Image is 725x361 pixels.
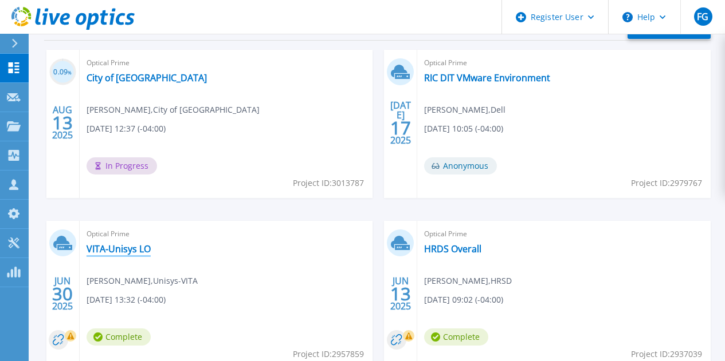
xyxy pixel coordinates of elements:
span: FG [697,12,708,21]
span: 17 [390,123,411,133]
span: Project ID: 2957859 [293,348,364,360]
div: AUG 2025 [52,102,73,144]
span: Complete [424,328,488,346]
div: JUN 2025 [390,273,412,315]
span: Optical Prime [424,57,704,69]
span: [DATE] 12:37 (-04:00) [87,122,166,135]
span: Project ID: 2979767 [631,177,702,189]
span: In Progress [87,157,157,174]
span: 13 [390,289,411,299]
span: % [68,69,72,76]
a: City of [GEOGRAPHIC_DATA] [87,72,207,84]
span: 30 [52,289,73,299]
span: [PERSON_NAME] , Dell [424,104,505,116]
span: [DATE] 10:05 (-04:00) [424,122,503,135]
span: Optical Prime [424,228,704,240]
span: [PERSON_NAME] , Unisys-VITA [87,275,198,287]
span: Complete [87,328,151,346]
div: [DATE] 2025 [390,102,412,144]
span: [PERSON_NAME] , HRSD [424,275,512,287]
span: [DATE] 13:32 (-04:00) [87,293,166,306]
a: HRDS Overall [424,243,481,255]
div: JUN 2025 [52,273,73,315]
h3: 0.09 [49,66,76,79]
span: [DATE] 09:02 (-04:00) [424,293,503,306]
a: VITA-Unisys LO [87,243,151,255]
span: Anonymous [424,157,497,174]
span: 13 [52,118,73,128]
a: RIC DIT VMware Environment [424,72,550,84]
span: Project ID: 2937039 [631,348,702,360]
span: [PERSON_NAME] , City of [GEOGRAPHIC_DATA] [87,104,260,116]
span: Optical Prime [87,228,366,240]
span: Project ID: 3013787 [293,177,364,189]
span: Optical Prime [87,57,366,69]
